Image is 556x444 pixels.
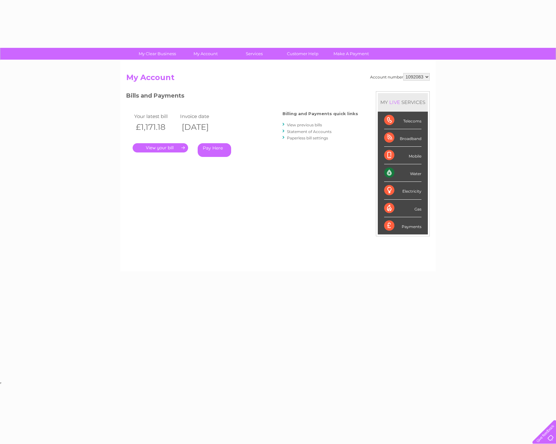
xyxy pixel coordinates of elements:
div: Payments [384,217,421,234]
div: Account number [370,73,430,81]
a: My Clear Business [131,48,184,60]
a: . [133,143,188,152]
a: Services [228,48,281,60]
td: Invoice date [179,112,224,121]
td: Your latest bill [133,112,179,121]
a: Paperless bill settings [287,136,328,140]
div: Telecoms [384,112,421,129]
div: Broadband [384,129,421,147]
a: Pay Here [198,143,231,157]
div: MY SERVICES [378,93,428,111]
div: Water [384,164,421,182]
div: LIVE [388,99,401,105]
h3: Bills and Payments [126,91,358,102]
a: Customer Help [276,48,329,60]
a: My Account [179,48,232,60]
h2: My Account [126,73,430,85]
h4: Billing and Payments quick links [282,111,358,116]
a: Statement of Accounts [287,129,332,134]
th: [DATE] [179,121,224,134]
div: Gas [384,200,421,217]
div: Mobile [384,147,421,164]
div: Electricity [384,182,421,199]
a: View previous bills [287,122,322,127]
a: Make A Payment [325,48,377,60]
th: £1,171.18 [133,121,179,134]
